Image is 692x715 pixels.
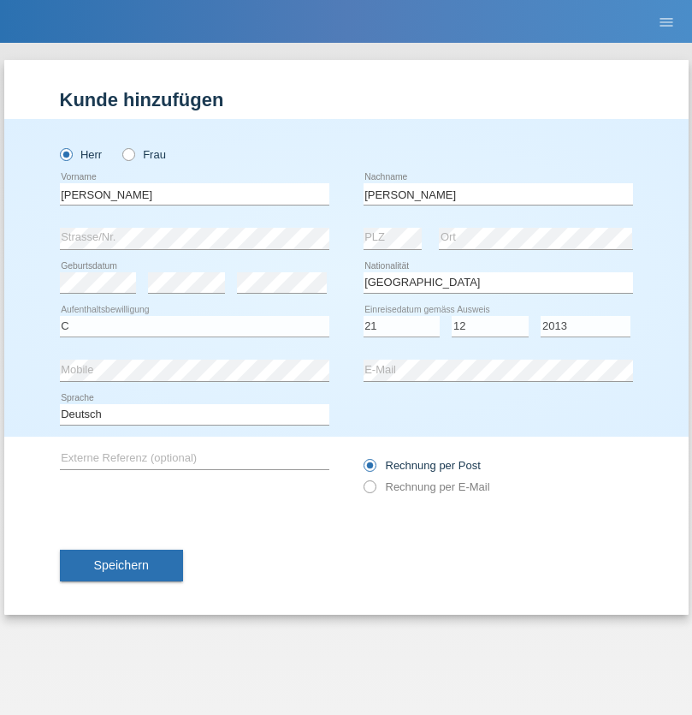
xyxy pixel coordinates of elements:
label: Frau [122,148,166,161]
span: Speichern [94,558,149,572]
label: Rechnung per Post [364,459,481,472]
h1: Kunde hinzufügen [60,89,633,110]
input: Frau [122,148,133,159]
button: Speichern [60,550,183,582]
input: Herr [60,148,71,159]
label: Herr [60,148,103,161]
label: Rechnung per E-Mail [364,480,490,493]
a: menu [649,16,683,27]
input: Rechnung per Post [364,459,375,480]
i: menu [658,14,675,31]
input: Rechnung per E-Mail [364,480,375,502]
